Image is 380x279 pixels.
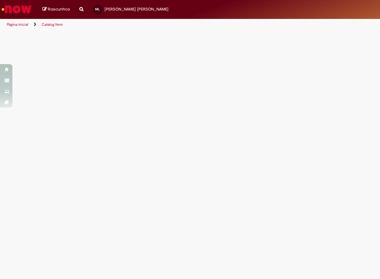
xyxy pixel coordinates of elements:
span: ML [95,7,100,11]
span: [PERSON_NAME] [PERSON_NAME] [105,7,168,12]
span: Rascunhos [48,6,70,12]
a: Catalog Item [42,22,63,27]
img: ServiceNow [1,3,33,15]
a: Rascunhos [42,7,70,12]
a: Página inicial [7,22,28,27]
ul: Trilhas de página [5,19,249,30]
